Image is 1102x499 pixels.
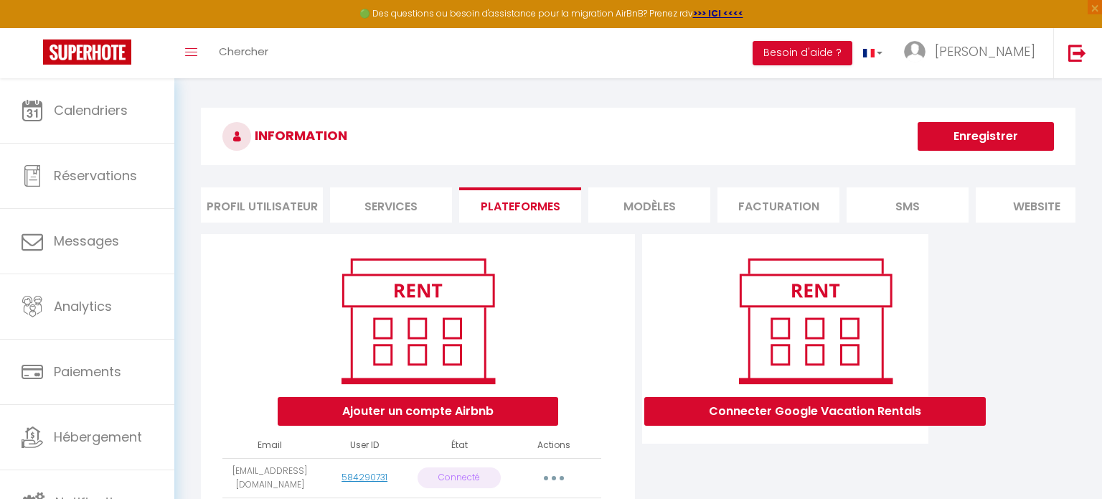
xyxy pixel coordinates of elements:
[588,187,710,223] li: MODÈLES
[326,252,509,390] img: rent.png
[54,297,112,315] span: Analytics
[693,7,743,19] a: >>> ICI <<<<
[717,187,839,223] li: Facturation
[222,433,317,458] th: Email
[222,458,317,498] td: [EMAIL_ADDRESS][DOMAIN_NAME]
[342,471,387,483] a: 584290731
[54,363,121,381] span: Paiements
[753,41,852,65] button: Besoin d'aide ?
[893,28,1053,78] a: ... [PERSON_NAME]
[418,467,501,488] p: Connecté
[918,122,1054,151] button: Enregistrer
[54,232,119,250] span: Messages
[219,44,268,59] span: Chercher
[1068,44,1086,62] img: logout
[847,187,969,223] li: SMS
[54,428,142,446] span: Hébergement
[330,187,452,223] li: Services
[412,433,507,458] th: État
[976,187,1098,223] li: website
[459,187,581,223] li: Plateformes
[507,433,601,458] th: Actions
[904,41,926,62] img: ...
[317,433,412,458] th: User ID
[935,42,1035,60] span: [PERSON_NAME]
[201,187,323,223] li: Profil Utilisateur
[43,39,131,65] img: Super Booking
[724,252,907,390] img: rent.png
[208,28,279,78] a: Chercher
[644,397,986,426] button: Connecter Google Vacation Rentals
[54,167,137,185] span: Réservations
[54,101,128,119] span: Calendriers
[201,108,1075,165] h3: INFORMATION
[278,397,558,426] button: Ajouter un compte Airbnb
